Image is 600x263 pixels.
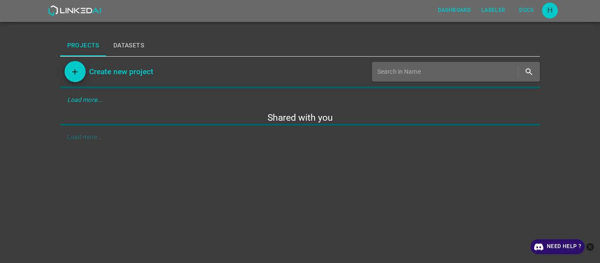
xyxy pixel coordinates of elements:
button: search [520,63,538,81]
button: Projects [60,35,106,56]
button: Datasets [106,35,151,56]
div: Load more... [60,92,540,108]
a: Dashboard [433,1,476,19]
em: Load more... [67,96,103,103]
button: close-help [585,239,596,254]
img: LinkedAI [48,5,101,16]
button: Docs [512,3,540,18]
h5: Shared with you [60,112,540,124]
h6: Create new project [89,65,153,78]
button: Add [65,61,86,82]
button: Dashboard [434,3,474,18]
a: Create new project [86,65,153,78]
a: Labeler [476,1,510,19]
input: Search in Name [377,65,516,78]
a: Docs [510,1,542,19]
button: Open settings [542,3,558,18]
button: Labeler [478,3,509,18]
div: H [542,3,558,18]
a: Need Help ? [531,239,585,254]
